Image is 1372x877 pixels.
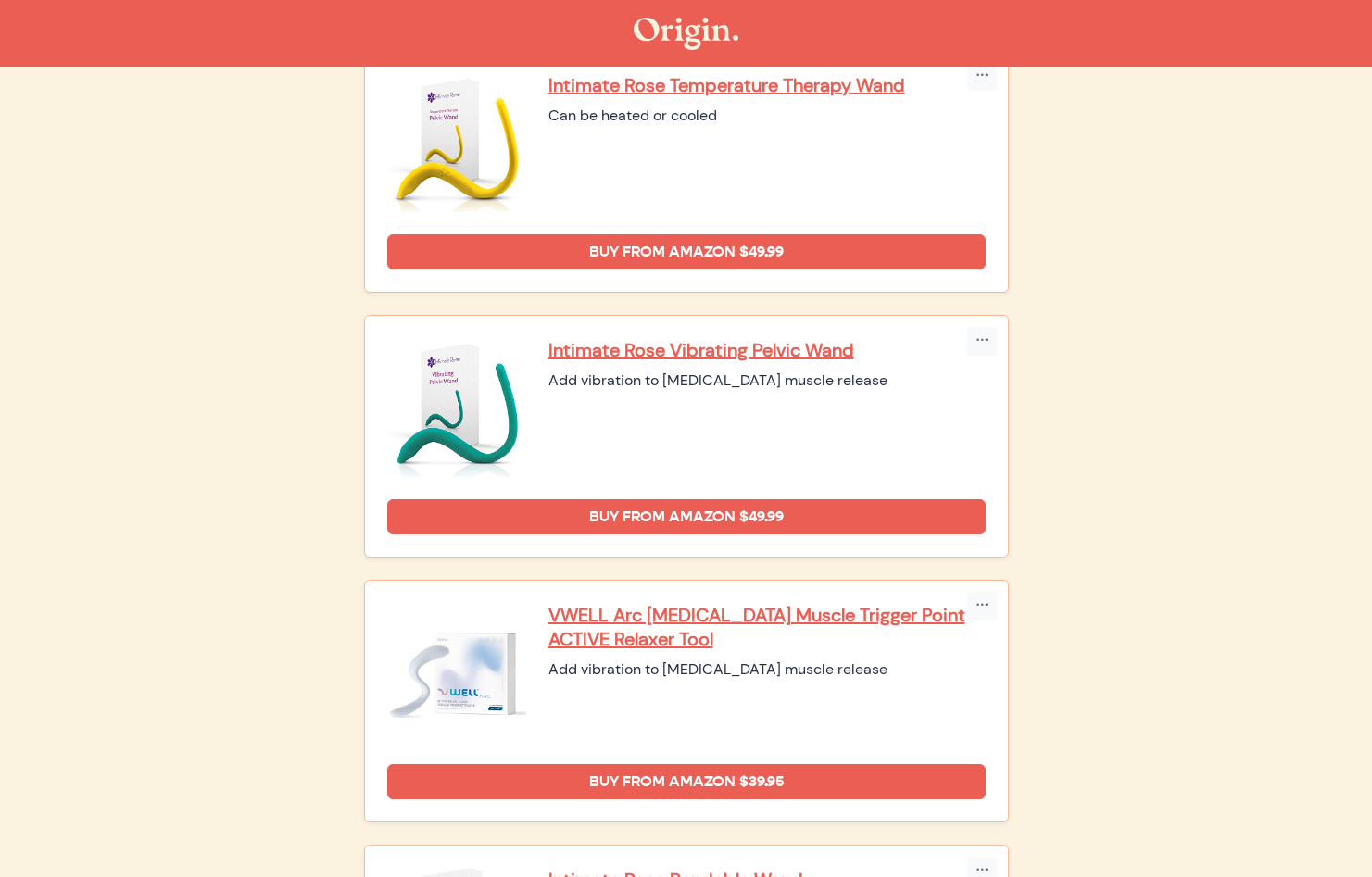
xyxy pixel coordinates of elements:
a: Buy from Amazon $49.99 [387,234,986,269]
a: Buy from Amazon $49.99 [387,499,986,534]
img: The Origin Shop [634,18,738,50]
a: Intimate Rose Vibrating Pelvic Wand [548,338,986,362]
img: Intimate Rose Temperature Therapy Wand [387,73,526,212]
div: Add vibration to [MEDICAL_DATA] muscle release [548,370,986,392]
a: Intimate Rose Temperature Therapy Wand [548,73,986,97]
div: Can be heated or cooled [548,105,986,127]
a: Buy from Amazon $39.95 [387,764,986,799]
div: Add vibration to [MEDICAL_DATA] muscle release [548,658,986,681]
a: VWELL Arc [MEDICAL_DATA] Muscle Trigger Point ACTIVE Relaxer Tool [548,603,986,651]
img: VWELL Arc Pelvic Floor Muscle Trigger Point ACTIVE Relaxer Tool [387,603,526,742]
img: Intimate Rose Vibrating Pelvic Wand [387,338,526,477]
